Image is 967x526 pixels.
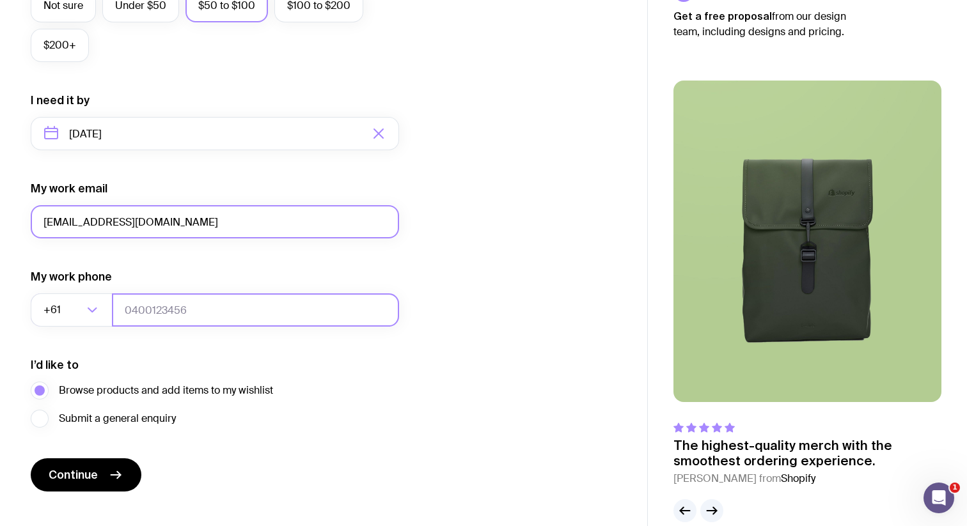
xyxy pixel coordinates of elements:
[31,29,89,62] label: $200+
[59,411,176,426] span: Submit a general enquiry
[31,117,399,150] input: Select a target date
[781,472,815,485] span: Shopify
[63,293,83,327] input: Search for option
[31,357,79,373] label: I’d like to
[43,293,63,327] span: +61
[31,205,399,238] input: you@email.com
[673,8,865,40] p: from our design team, including designs and pricing.
[31,269,112,284] label: My work phone
[59,383,273,398] span: Browse products and add items to my wishlist
[673,10,772,22] strong: Get a free proposal
[31,293,113,327] div: Search for option
[112,293,399,327] input: 0400123456
[31,181,107,196] label: My work email
[950,483,960,493] span: 1
[49,467,98,483] span: Continue
[673,438,941,468] p: The highest-quality merch with the smoothest ordering experience.
[31,458,141,491] button: Continue
[673,471,941,486] cite: [PERSON_NAME] from
[924,483,954,513] iframe: Intercom live chat
[31,93,90,108] label: I need it by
